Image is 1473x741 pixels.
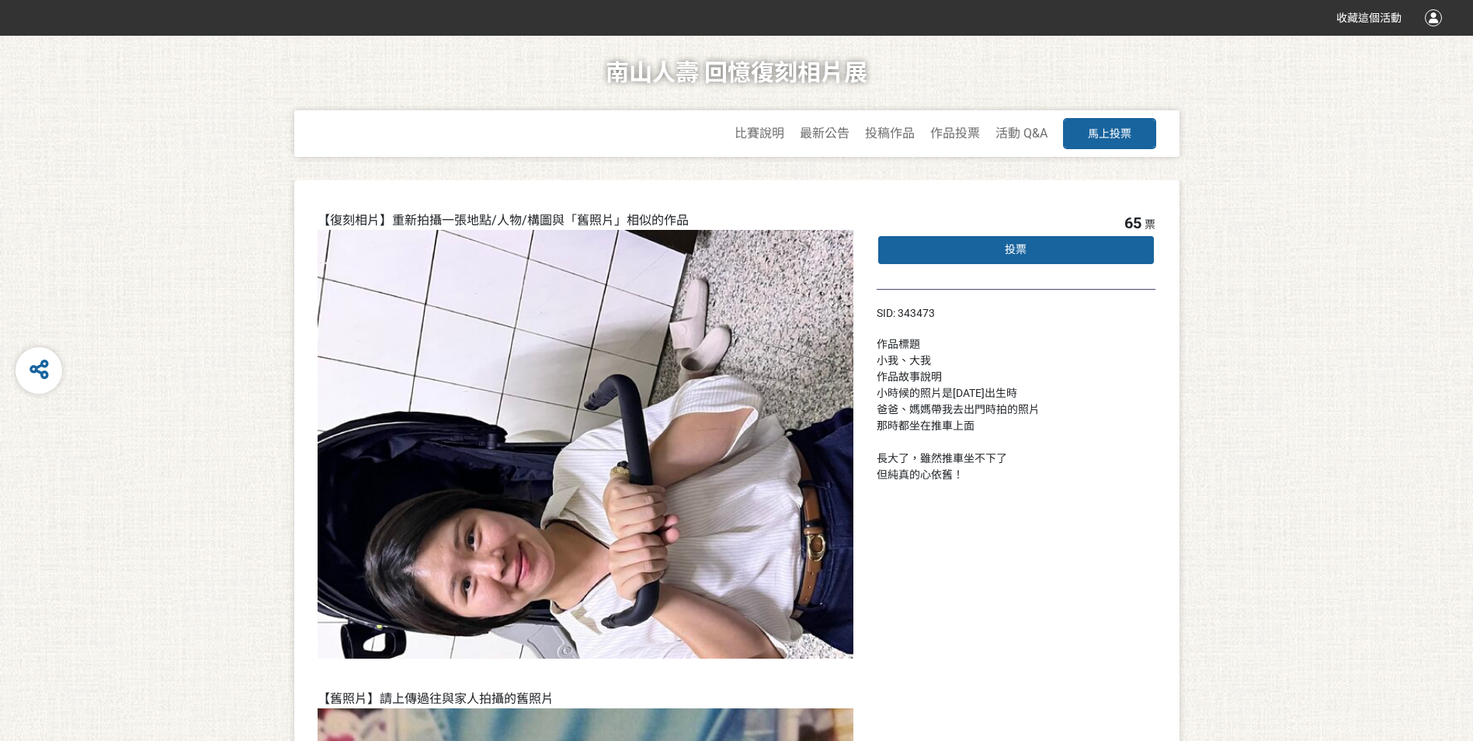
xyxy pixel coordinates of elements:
[877,385,1156,483] div: 小時候的照片是[DATE]出生時 爸爸、媽媽帶我去出門時拍的照片 那時都坐在推車上面 長大了，雖然推車坐不下了 但純真的心依舊！
[1336,12,1402,24] span: 收藏這個活動
[1063,118,1156,149] button: 馬上投票
[318,691,554,706] span: 【舊照片】請上傳過往與家人拍攝的舊照片
[877,353,1156,369] div: 小我、大我
[1124,214,1141,232] span: 65
[877,370,942,383] span: 作品故事說明
[606,36,867,110] h1: 南山人壽 回憶復刻相片展
[877,338,920,350] span: 作品標題
[1005,243,1027,256] span: 投票
[930,126,980,141] a: 作品投票
[1088,127,1131,140] span: 馬上投票
[865,126,915,141] a: 投稿作品
[318,213,689,228] span: 【復刻相片】重新拍攝一張地點/人物/構圖與「舊照片」相似的作品
[800,126,849,141] a: 最新公告
[735,126,784,141] a: 比賽說明
[877,307,935,319] span: SID: 343473
[995,126,1047,141] a: 活動 Q&A
[318,230,853,659] img: Image
[1145,218,1155,231] span: 票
